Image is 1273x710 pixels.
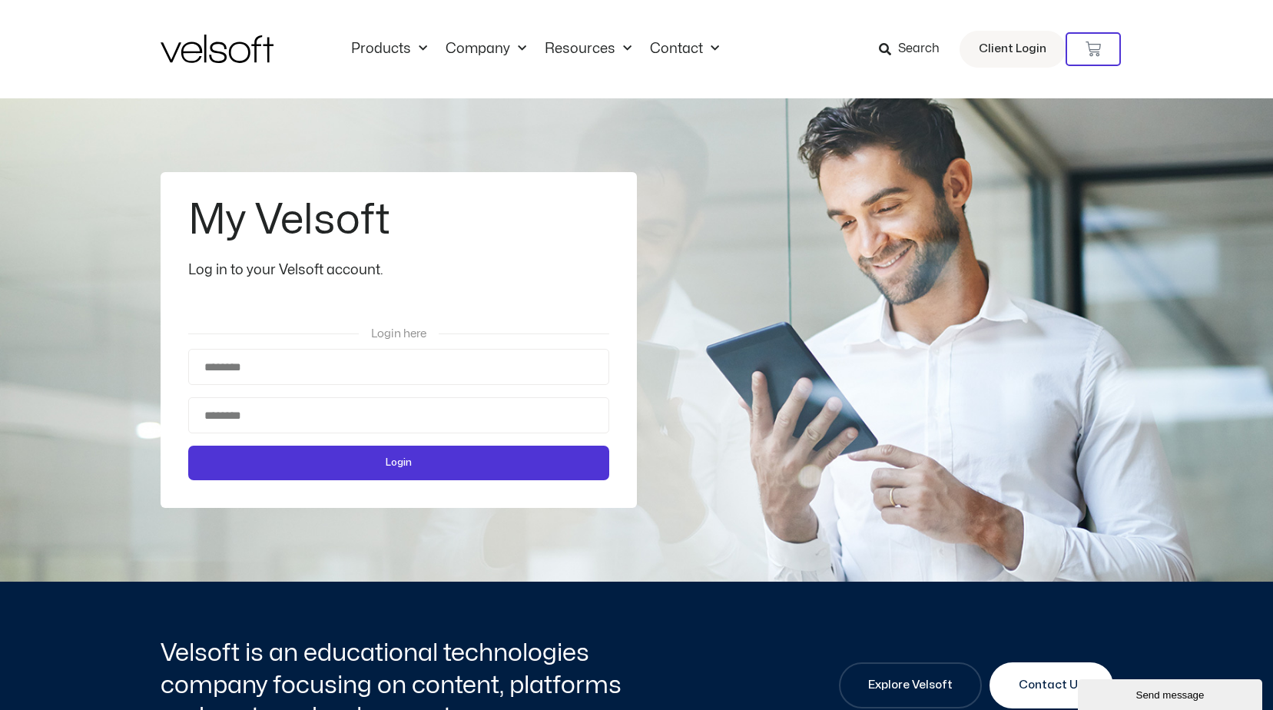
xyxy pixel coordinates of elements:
[386,455,412,471] span: Login
[879,36,950,62] a: Search
[1078,676,1265,710] iframe: chat widget
[161,35,273,63] img: Velsoft Training Materials
[436,41,535,58] a: CompanyMenu Toggle
[371,328,426,340] span: Login here
[839,662,982,708] a: Explore Velsoft
[1019,676,1084,695] span: Contact Us
[979,39,1046,59] span: Client Login
[188,260,609,281] div: Log in to your Velsoft account.
[342,41,436,58] a: ProductsMenu Toggle
[990,662,1113,708] a: Contact Us
[188,200,605,241] h2: My Velsoft
[960,31,1066,68] a: Client Login
[641,41,728,58] a: ContactMenu Toggle
[868,676,953,695] span: Explore Velsoft
[898,39,940,59] span: Search
[188,446,609,480] button: Login
[535,41,641,58] a: ResourcesMenu Toggle
[342,41,728,58] nav: Menu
